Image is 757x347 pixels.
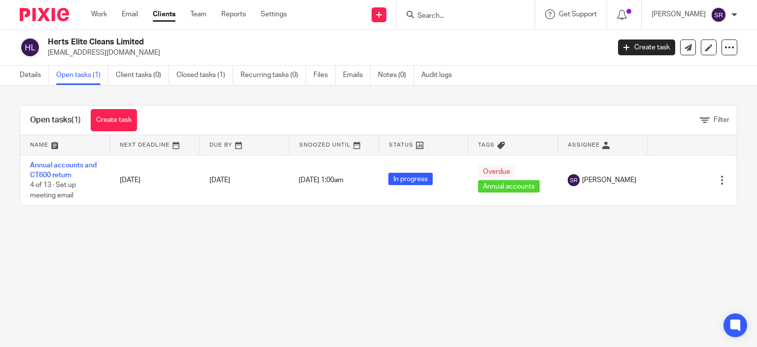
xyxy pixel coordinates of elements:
[388,173,433,185] span: In progress
[209,177,230,184] span: [DATE]
[478,180,540,193] span: Annual accounts
[122,9,138,19] a: Email
[559,11,597,18] span: Get Support
[568,174,580,186] img: svg%3E
[343,66,371,85] a: Emails
[176,66,233,85] a: Closed tasks (1)
[190,9,206,19] a: Team
[421,66,459,85] a: Audit logs
[48,48,603,58] p: [EMAIL_ADDRESS][DOMAIN_NAME]
[714,116,729,123] span: Filter
[30,182,76,199] span: 4 of 13 · Set up meeting email
[299,142,351,148] span: Snoozed Until
[221,9,246,19] a: Reports
[20,66,49,85] a: Details
[582,175,636,185] span: [PERSON_NAME]
[153,9,175,19] a: Clients
[299,177,344,184] span: [DATE] 1:00am
[30,115,81,125] h1: Open tasks
[91,109,137,131] a: Create task
[652,9,706,19] p: [PERSON_NAME]
[389,142,413,148] span: Status
[618,39,675,55] a: Create task
[478,142,495,148] span: Tags
[30,162,97,179] a: Annual accounts and CT600 return
[378,66,414,85] a: Notes (0)
[313,66,336,85] a: Files
[71,116,81,124] span: (1)
[48,37,492,47] h2: Herts Elite Cleans Limited
[478,165,515,178] span: Overdue
[91,9,107,19] a: Work
[711,7,726,23] img: svg%3E
[20,8,69,21] img: Pixie
[110,155,200,205] td: [DATE]
[116,66,169,85] a: Client tasks (0)
[241,66,306,85] a: Recurring tasks (0)
[261,9,287,19] a: Settings
[56,66,108,85] a: Open tasks (1)
[20,37,40,58] img: svg%3E
[416,12,505,21] input: Search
